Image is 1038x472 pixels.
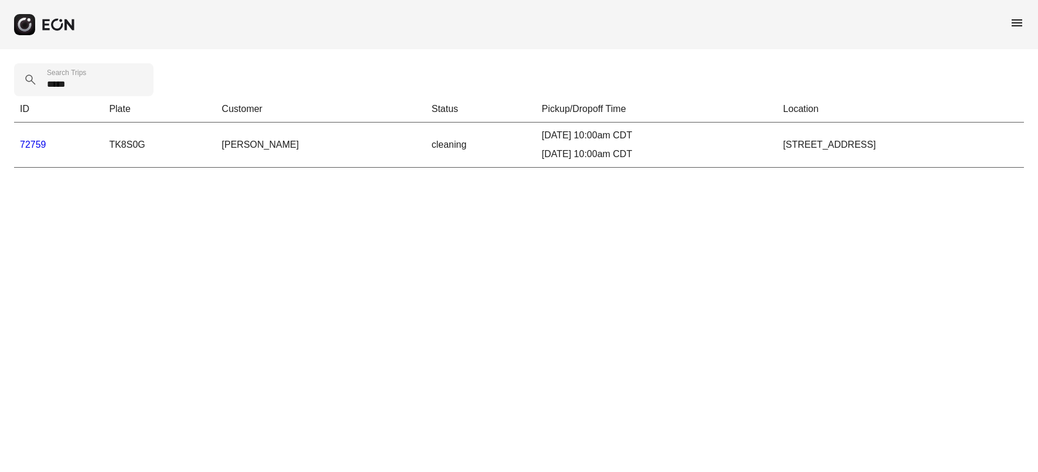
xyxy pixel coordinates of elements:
[1010,16,1024,30] span: menu
[47,68,86,77] label: Search Trips
[103,123,216,168] td: TK8S0G
[426,123,536,168] td: cleaning
[777,123,1024,168] td: [STREET_ADDRESS]
[216,96,426,123] th: Customer
[20,140,46,150] a: 72759
[426,96,536,123] th: Status
[536,96,777,123] th: Pickup/Dropoff Time
[542,128,771,142] div: [DATE] 10:00am CDT
[542,147,771,161] div: [DATE] 10:00am CDT
[216,123,426,168] td: [PERSON_NAME]
[103,96,216,123] th: Plate
[777,96,1024,123] th: Location
[14,96,103,123] th: ID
